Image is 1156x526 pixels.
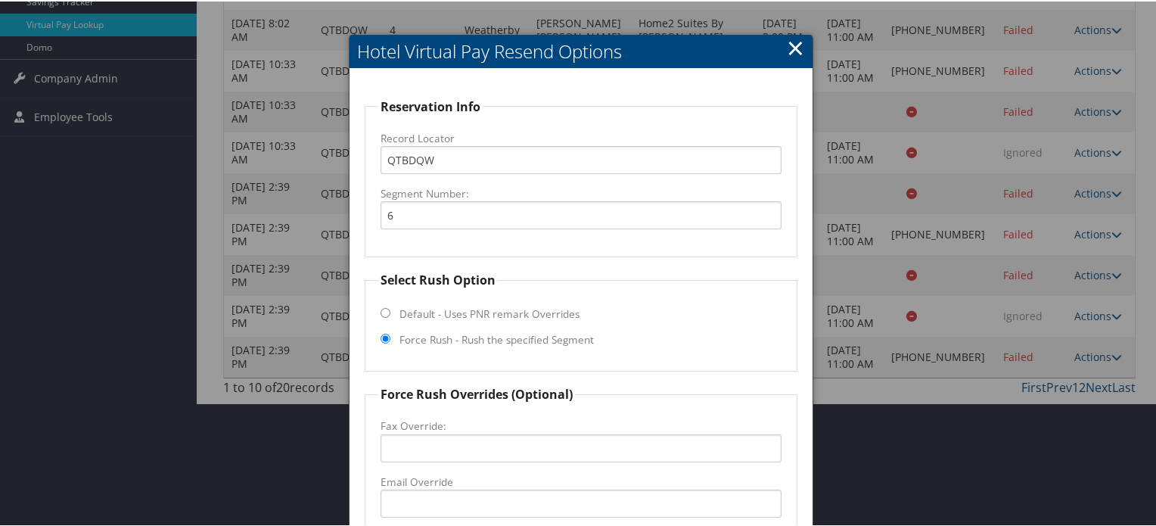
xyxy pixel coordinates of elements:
label: Force Rush - Rush the specified Segment [399,331,594,346]
label: Email Override [381,473,782,488]
label: Segment Number: [381,185,782,200]
label: Default - Uses PNR remark Overrides [399,305,580,320]
h2: Hotel Virtual Pay Resend Options [350,33,813,67]
label: Fax Override: [381,417,782,432]
label: Record Locator [381,129,782,145]
legend: Force Rush Overrides (Optional) [378,384,575,402]
legend: Select Rush Option [378,269,498,288]
legend: Reservation Info [378,96,483,114]
a: Close [787,31,804,61]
